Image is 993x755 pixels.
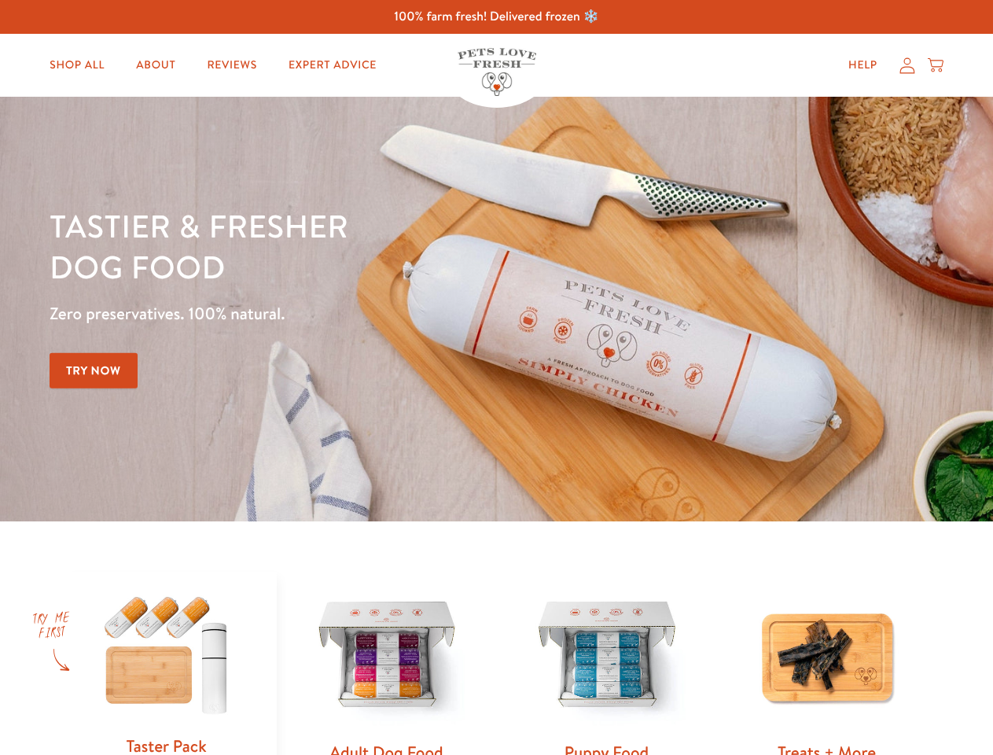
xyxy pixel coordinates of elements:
a: Help [836,50,890,81]
a: Try Now [50,353,138,389]
p: Zero preservatives. 100% natural. [50,300,645,328]
a: About [123,50,188,81]
h1: Tastier & fresher dog food [50,205,645,287]
a: Expert Advice [276,50,389,81]
a: Shop All [37,50,117,81]
img: Pets Love Fresh [458,48,536,96]
a: Reviews [194,50,269,81]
